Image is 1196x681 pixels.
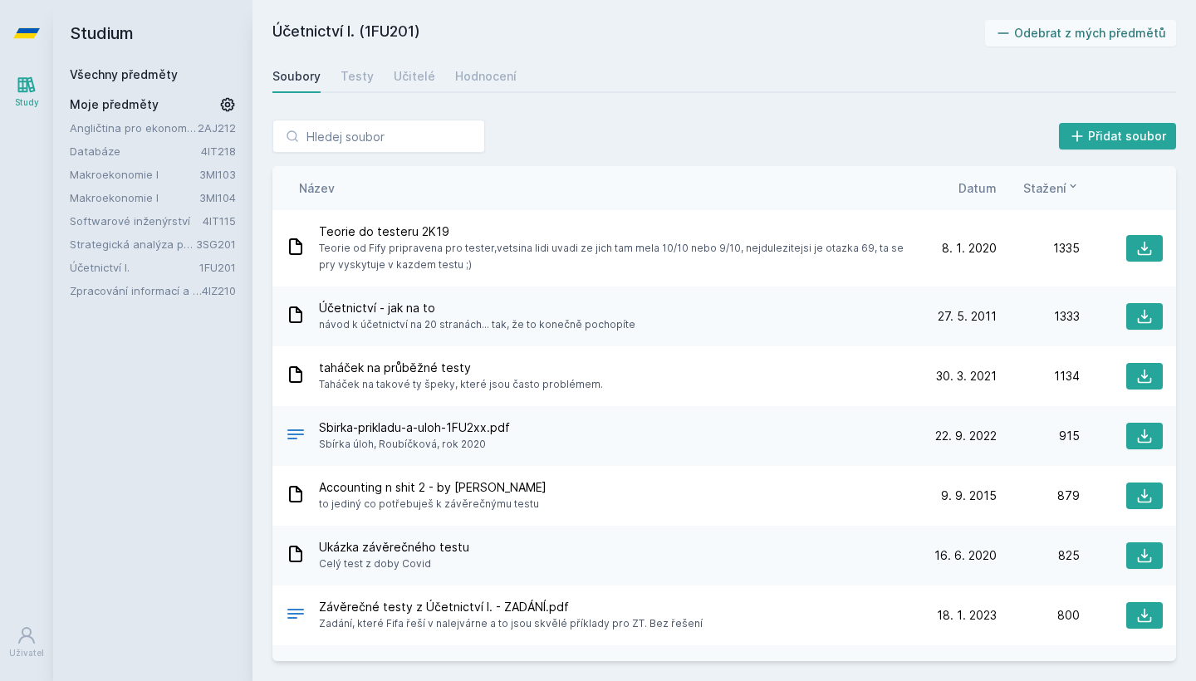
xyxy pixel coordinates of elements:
a: Makroekonomie I [70,189,199,206]
a: 4IT115 [203,214,236,228]
a: 3MI104 [199,191,236,204]
div: Učitelé [394,68,435,85]
div: 1335 [997,240,1080,257]
span: 9. 9. 2015 [941,487,997,504]
span: Jak účtovat většinu operací v testu (jednoduše) [319,659,907,675]
a: 4IT218 [201,145,236,158]
a: Softwarové inženýrství [70,213,203,229]
a: 1FU201 [199,261,236,274]
a: Makroekonomie I [70,166,199,183]
a: 2AJ212 [198,121,236,135]
span: to jediný co potřebuješ k závěrečnýmu testu [319,496,547,512]
span: 27. 5. 2011 [938,308,997,325]
div: 1333 [997,308,1080,325]
div: 915 [997,428,1080,444]
a: Strategická analýza pro informatiky a statistiky [70,236,196,252]
a: 4IZ210 [202,284,236,297]
a: 3SG201 [196,238,236,251]
span: Teorie od Fify pripravena pro tester,vetsina lidi uvadi ze jich tam mela 10/10 nebo 9/10, nejdule... [319,240,907,273]
div: Study [15,96,39,109]
a: Všechny předměty [70,67,178,81]
span: Účetnictví - jak na to [319,300,635,316]
button: Datum [958,179,997,197]
div: 1134 [997,368,1080,385]
a: Zpracování informací a znalostí [70,282,202,299]
span: Accounting n shit 2 - by [PERSON_NAME] [319,479,547,496]
div: Soubory [272,68,321,85]
span: Sbírka úloh, Roubíčková, rok 2020 [319,436,510,453]
span: Moje předměty [70,96,159,113]
span: 18. 1. 2023 [937,607,997,624]
span: Teorie do testeru 2K19 [319,223,907,240]
a: Soubory [272,60,321,93]
h2: Účetnictví I. (1FU201) [272,20,985,47]
div: 879 [997,487,1080,504]
span: návod k účetnictví na 20 stranách... tak, že to konečně pochopíte [319,316,635,333]
span: Sbirka-prikladu-a-uloh-1FU2xx.pdf [319,419,510,436]
div: Testy [341,68,374,85]
a: Uživatel [3,617,50,668]
a: Study [3,66,50,117]
span: Závěrečné testy z Účetnictví I. - ZADÁNÍ.pdf [319,599,703,615]
a: Angličtina pro ekonomická studia 2 (B2/C1) [70,120,198,136]
a: Hodnocení [455,60,517,93]
span: 16. 6. 2020 [934,547,997,564]
button: Stažení [1023,179,1080,197]
div: Hodnocení [455,68,517,85]
div: PDF [286,424,306,448]
a: 3MI103 [199,168,236,181]
span: taháček na průběžné testy [319,360,603,376]
button: Odebrat z mých předmětů [985,20,1177,47]
a: Učitelé [394,60,435,93]
div: Uživatel [9,647,44,659]
div: PDF [286,604,306,628]
span: 8. 1. 2020 [942,240,997,257]
input: Hledej soubor [272,120,485,153]
span: Ukázka závěrečného testu [319,539,469,556]
span: Taháček na takové ty špeky, které jsou často problémem. [319,376,603,393]
span: Zadání, které Fifa řeší v nalejvárne a to jsou skvělé příklady pro ZT. Bez řešení [319,615,703,632]
button: Přidat soubor [1059,123,1177,149]
div: 825 [997,547,1080,564]
span: Celý test z doby Covid [319,556,469,572]
a: Testy [341,60,374,93]
a: Účetnictví I. [70,259,199,276]
div: 800 [997,607,1080,624]
button: Název [299,179,335,197]
span: Stažení [1023,179,1066,197]
span: 22. 9. 2022 [935,428,997,444]
a: Databáze [70,143,201,159]
span: 30. 3. 2021 [936,368,997,385]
